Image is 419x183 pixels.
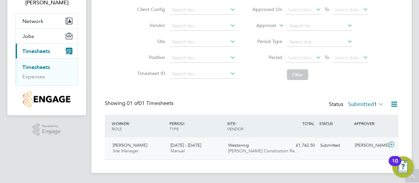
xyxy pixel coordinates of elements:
span: 1 [374,101,377,108]
div: £1,762.50 [283,140,318,151]
button: Jobs [16,29,78,43]
div: Submitted [318,140,352,151]
span: To [323,5,331,14]
span: 01 of [127,100,139,107]
span: Timesheets [22,48,50,54]
span: Powered by [42,123,61,129]
span: Select date [335,55,359,61]
input: Search for... [170,5,236,15]
span: [PERSON_NAME] [113,142,147,148]
span: / [235,121,237,126]
span: / [129,121,130,126]
button: Filter [287,69,308,80]
a: Powered byEngage [33,123,61,136]
span: Network [22,18,43,24]
label: Timesheet ID [135,70,165,76]
a: Expenses [22,73,45,80]
span: TOTAL [302,121,314,126]
span: Engage [42,129,61,134]
input: Search for... [170,37,236,47]
label: Period [252,54,282,60]
span: Manual [170,148,185,154]
label: Submitted [348,101,384,108]
input: Search for... [170,53,236,63]
input: Search for... [170,69,236,79]
label: Client Config [135,6,165,12]
input: Search for... [170,21,236,31]
div: Showing [105,100,175,107]
span: Select date [288,7,312,13]
label: Approved On [252,6,282,12]
div: Timesheets [16,58,78,85]
div: [PERSON_NAME] [352,140,387,151]
button: Timesheets [16,44,78,58]
span: Westoning [228,142,249,148]
label: Position [135,54,165,60]
div: SITE [226,117,283,135]
input: Search for... [287,21,353,31]
span: [PERSON_NAME] Construction Re… [228,148,299,154]
a: Timesheets [22,64,50,70]
span: [DATE] - [DATE] [170,142,201,148]
span: To [323,53,331,62]
label: Vendor [135,22,165,28]
a: Go to home page [15,91,78,107]
span: 01 Timesheets [127,100,173,107]
label: Period Type [252,38,282,44]
span: Select date [288,55,312,61]
button: Network [16,14,78,28]
div: PERIOD [168,117,226,135]
div: WORKER [110,117,168,135]
label: Approver [247,22,277,29]
span: VENDOR [227,126,244,131]
button: Open Resource Center, 10 new notifications [392,156,414,178]
span: ROLE [112,126,122,131]
img: countryside-properties-logo-retina.png [23,91,70,107]
div: Status [329,100,385,109]
span: Select date [335,7,359,13]
div: STATUS [318,117,352,129]
input: Select one [287,37,353,47]
span: / [184,121,185,126]
span: Jobs [22,33,34,39]
label: Site [135,38,165,44]
div: 10 [392,161,398,170]
span: TYPE [169,126,179,131]
span: Site Manager [113,148,138,154]
div: APPROVER [352,117,387,129]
